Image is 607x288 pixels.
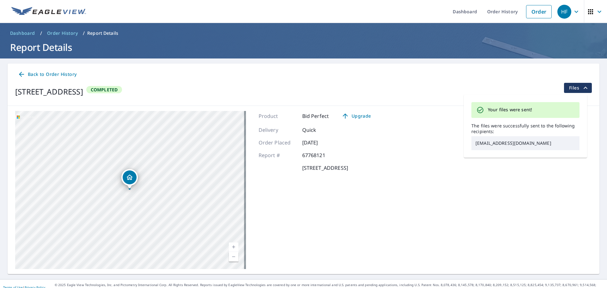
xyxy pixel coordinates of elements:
span: Upgrade [340,112,372,120]
h1: Report Details [8,41,599,54]
p: 67768121 [302,151,340,159]
p: Delivery [259,126,297,134]
a: Current Level 17, Zoom Out [229,252,238,261]
span: Dashboard [10,30,35,36]
li: / [83,29,85,37]
div: HF [557,5,571,19]
p: Report Details [87,30,118,36]
li: / [40,29,42,37]
a: Current Level 17, Zoom In [229,242,238,252]
span: Back to Order History [18,70,77,78]
p: Bid Perfect [302,112,329,120]
p: Product [259,112,297,120]
a: Back to Order History [15,69,79,80]
div: Your files were sent! [488,104,532,116]
nav: breadcrumb [8,28,599,38]
div: [STREET_ADDRESS] [15,86,83,97]
a: Dashboard [8,28,38,38]
p: Report # [259,151,297,159]
p: Quick [302,126,340,134]
p: [EMAIL_ADDRESS][DOMAIN_NAME] [471,136,579,150]
a: Order [526,5,552,18]
p: [STREET_ADDRESS] [302,164,348,172]
a: Upgrade [336,111,376,121]
p: [DATE] [302,139,340,146]
a: Order History [45,28,80,38]
button: filesDropdownBtn-67768121 [564,83,592,93]
span: Files [569,84,589,92]
span: Completed [87,87,122,93]
span: Order History [47,30,78,36]
p: The files were successfully sent to the following recipients: [471,123,579,134]
img: EV Logo [11,7,86,16]
p: Order Placed [259,139,297,146]
div: Dropped pin, building 1, Residential property, 724 SW 2nd Pl Dania, FL 33004 [121,169,138,189]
